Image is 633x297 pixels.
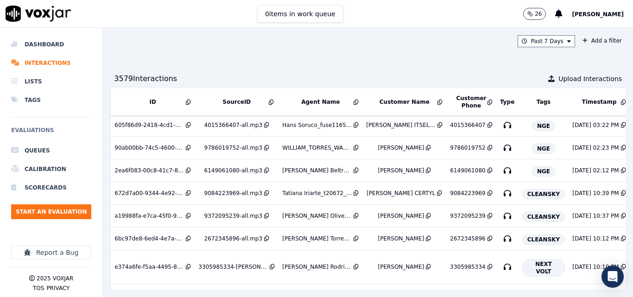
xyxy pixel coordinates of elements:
div: 672d7a00-9344-4e92-ab8f-b35f24196419 [114,190,184,197]
div: [PERSON_NAME] [378,235,424,242]
button: 26 [523,8,555,20]
span: CLEANSKY [522,212,565,222]
a: Interactions [11,54,91,72]
button: Type [500,98,514,106]
button: TOS [33,284,44,292]
img: voxjar logo [6,6,71,22]
a: Queues [11,141,91,160]
span: Upload Interactions [558,74,622,83]
button: Add a filter [579,35,626,46]
button: ID [150,98,156,106]
a: Calibration [11,160,91,178]
span: [PERSON_NAME] [572,11,624,18]
div: Open Intercom Messenger [601,265,624,288]
span: NGE [532,144,555,154]
div: [DATE] 10:37 PM [572,212,619,220]
button: 0items in work queue [257,5,343,23]
div: 9084223969 [450,190,485,197]
div: 6bc97de8-6ed4-4e7a-a94c-a5928028e056 [114,235,184,242]
div: [PERSON_NAME] ITSELA DE LA [PERSON_NAME] [366,121,436,129]
h6: Evaluations [11,125,91,141]
div: e374a6fe-f5aa-4495-86b0-80415051a2d4 [114,263,184,271]
button: Upload Interactions [548,74,622,83]
a: Dashboard [11,35,91,54]
button: 26 [523,8,546,20]
div: Hans Soruco_fuse1165_NGE [282,121,352,129]
div: [PERSON_NAME] [378,212,424,220]
div: [PERSON_NAME] [378,167,424,174]
span: NEXT VOLT [522,259,565,277]
div: 90ab00bb-74c5-4600-8079-75506ae9df31 [114,144,184,152]
button: Report a Bug [11,246,91,259]
button: Start an Evaluation [11,204,91,219]
button: Tags [537,98,551,106]
div: 9786019752-all.mp3 [204,144,262,152]
button: Past 7 Days [518,35,575,47]
div: [PERSON_NAME] [378,144,424,152]
div: 2672345896 [450,235,485,242]
div: Tatiana Iriarte_t20672_CLEANSKY [282,190,352,197]
div: [DATE] 02:12 PM [572,167,619,174]
div: [DATE] 10:12 PM [572,235,619,242]
div: 4015366407 [450,121,485,129]
div: [PERSON_NAME] CERTYL [367,190,435,197]
span: CLEANSKY [522,189,565,199]
div: 2672345896-all.mp3 [204,235,262,242]
div: 9084223969-all.mp3 [204,190,262,197]
span: NGE [532,166,555,177]
a: Tags [11,91,91,109]
span: NGE [532,121,555,131]
p: 26 [535,10,542,18]
div: 9372095239 [450,212,485,220]
button: Agent Name [301,98,340,106]
div: [PERSON_NAME] Rodriguez_w28524_CLEANSKY [282,263,352,271]
div: 3305985334-[PERSON_NAME] all.mp3 [198,263,268,271]
button: SourceID [222,98,251,106]
div: 2ea6f083-00c8-41c7-805b-b0fae961a638 [114,167,184,174]
button: Customer Name [380,98,430,106]
div: [DATE] 03:22 PM [572,121,619,129]
div: 9372095239-all.mp3 [204,212,262,220]
div: [PERSON_NAME] Beltran_Fuse1073­_NGE [282,167,352,174]
button: Timestamp [582,98,616,106]
div: 3305985334 [450,263,485,271]
div: [DATE] 02:23 PM [572,144,619,152]
div: [PERSON_NAME] Torres_a27399_CLEANSKY [282,235,352,242]
div: [PERSON_NAME] Oliveros_f25264_CLEANSKY [282,212,352,220]
div: 6149061080 [450,167,485,174]
span: CLEANSKY [522,234,565,245]
div: 9786019752 [450,144,485,152]
p: 2025 Voxjar [37,275,73,282]
button: [PERSON_NAME] [572,8,633,19]
div: [DATE] 10:39 PM [572,190,619,197]
button: Customer Phone [450,95,492,109]
div: 605f86d9-2418-4cd1-a7e4-c724dc9e1524 [114,121,184,129]
div: WILLIAM_TORRES_WANN1205_NGE [282,144,352,152]
div: [PERSON_NAME] [378,263,424,271]
a: Lists [11,72,91,91]
div: a19988fa-e7ca-45f0-9e08-61b5da23ff7d [114,212,184,220]
a: Scorecards [11,178,91,197]
div: [DATE] 10:10 PM [572,263,619,271]
div: 4015366407-all.mp3 [204,121,262,129]
div: 3579 Interaction s [114,73,177,84]
button: Privacy [46,284,70,292]
div: 6149061080-all.mp3 [204,167,262,174]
